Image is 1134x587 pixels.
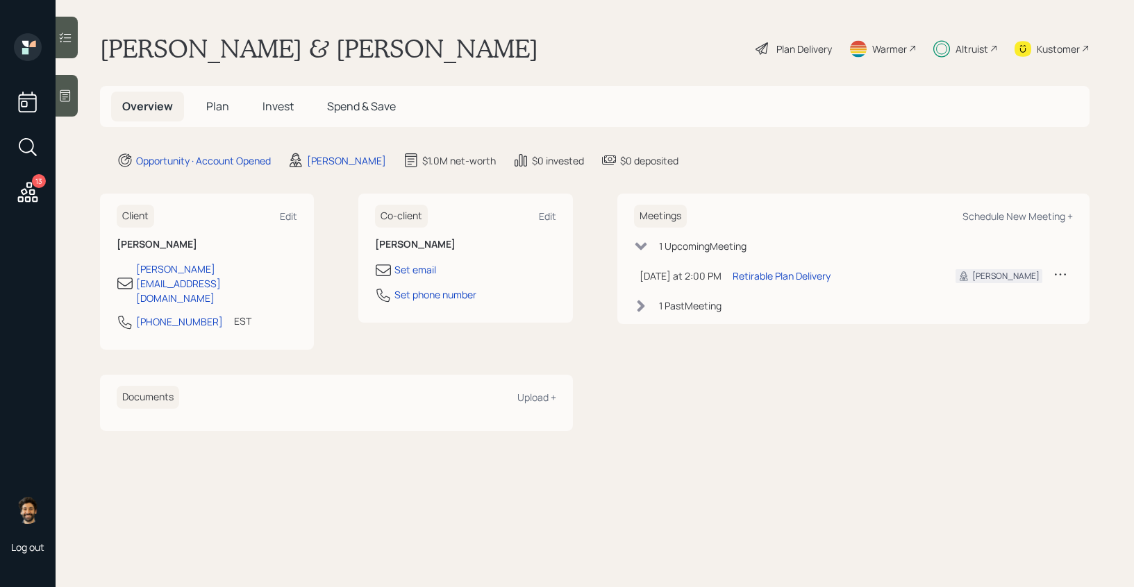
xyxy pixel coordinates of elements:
div: EST [234,314,251,328]
span: Spend & Save [327,99,396,114]
span: Overview [122,99,173,114]
div: [DATE] at 2:00 PM [640,269,722,283]
div: Log out [11,541,44,554]
div: Warmer [872,42,907,56]
div: 1 Upcoming Meeting [659,239,747,253]
h6: Client [117,205,154,228]
h6: Co-client [375,205,428,228]
h6: [PERSON_NAME] [117,239,297,250]
div: Edit [539,210,556,223]
h6: Meetings [634,205,687,228]
h6: Documents [117,386,179,409]
div: [PERSON_NAME] [972,270,1040,282]
div: 13 [32,174,46,188]
div: Set phone number [394,287,476,302]
div: $0 invested [532,153,584,168]
div: $0 deposited [620,153,678,168]
div: Upload + [517,391,556,404]
div: $1.0M net-worth [422,153,496,168]
div: [PERSON_NAME] [307,153,386,168]
span: Invest [262,99,294,114]
div: Plan Delivery [776,42,832,56]
div: Kustomer [1037,42,1080,56]
div: Edit [280,210,297,223]
div: Altruist [956,42,988,56]
h1: [PERSON_NAME] & [PERSON_NAME] [100,33,538,64]
div: Schedule New Meeting + [962,210,1073,223]
div: Retirable Plan Delivery [733,269,831,283]
div: [PERSON_NAME][EMAIL_ADDRESS][DOMAIN_NAME] [136,262,297,305]
span: Plan [206,99,229,114]
div: Set email [394,262,436,277]
div: 1 Past Meeting [659,298,722,313]
div: [PHONE_NUMBER] [136,314,223,329]
div: Opportunity · Account Opened [136,153,271,168]
img: eric-schwartz-headshot.png [14,496,42,524]
h6: [PERSON_NAME] [375,239,556,250]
